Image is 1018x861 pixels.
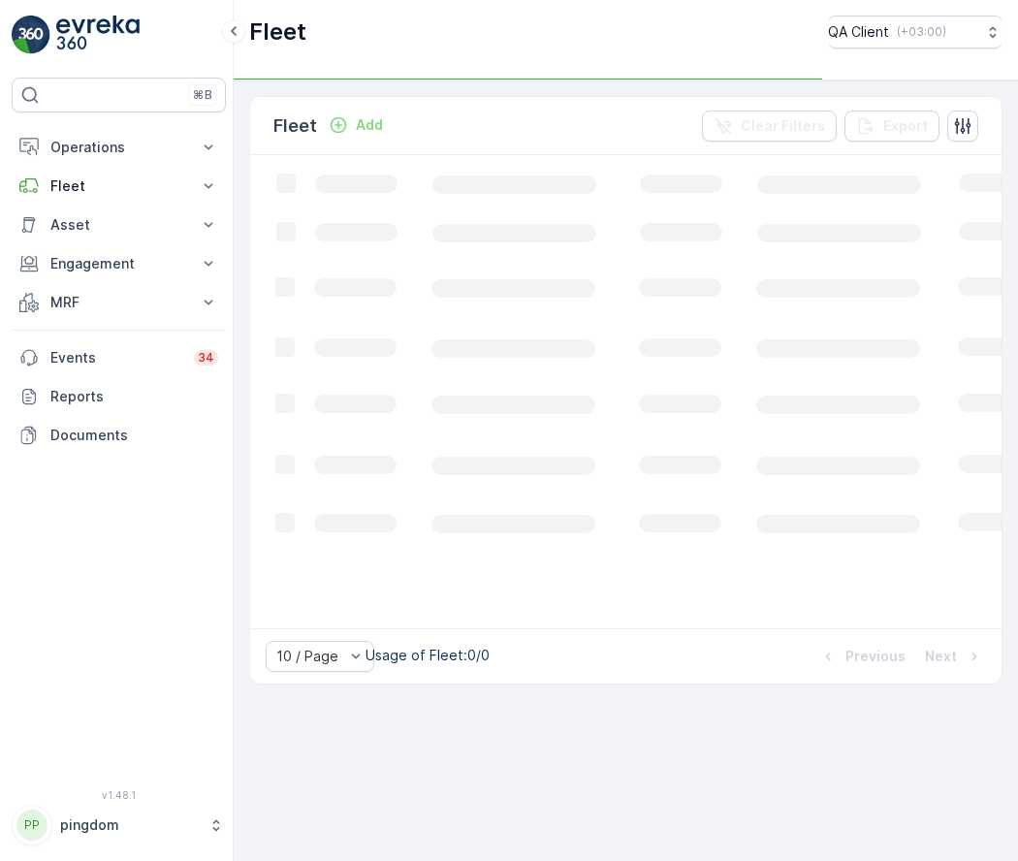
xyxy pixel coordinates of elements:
[828,16,1002,48] button: QA Client(+03:00)
[883,116,928,136] p: Export
[50,348,182,367] p: Events
[897,24,946,40] p: ( +03:00 )
[356,115,383,135] p: Add
[12,283,226,322] button: MRF
[12,167,226,206] button: Fleet
[56,16,140,54] img: logo_light-DOdMpM7g.png
[12,16,50,54] img: logo
[925,647,957,666] p: Next
[50,387,218,406] p: Reports
[50,215,187,235] p: Asset
[12,805,226,845] button: PPpingdom
[321,113,391,137] button: Add
[50,426,218,445] p: Documents
[193,87,212,103] p: ⌘B
[16,810,48,841] div: PP
[60,815,199,835] p: pingdom
[50,254,187,273] p: Engagement
[12,789,226,801] span: v 1.48.1
[50,176,187,196] p: Fleet
[702,111,837,142] button: Clear Filters
[845,647,906,666] p: Previous
[366,646,490,665] p: Usage of Fleet : 0/0
[50,138,187,157] p: Operations
[923,645,986,668] button: Next
[12,128,226,167] button: Operations
[12,416,226,455] a: Documents
[249,16,306,48] p: Fleet
[828,22,889,42] p: QA Client
[741,116,825,136] p: Clear Filters
[12,206,226,244] button: Asset
[273,112,317,140] p: Fleet
[50,293,187,312] p: MRF
[12,244,226,283] button: Engagement
[844,111,939,142] button: Export
[12,338,226,377] a: Events34
[198,350,214,366] p: 34
[12,377,226,416] a: Reports
[816,645,907,668] button: Previous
